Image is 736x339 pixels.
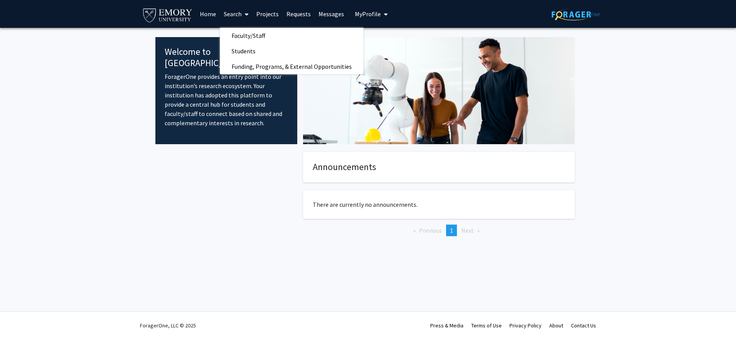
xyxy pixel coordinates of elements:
span: Students [220,43,267,59]
p: ForagerOne provides an entry point into our institution’s research ecosystem. Your institution ha... [165,72,288,128]
img: ForagerOne Logo [552,9,600,20]
a: Privacy Policy [509,322,542,329]
h4: Welcome to [GEOGRAPHIC_DATA] [165,46,288,69]
span: Funding, Programs, & External Opportunities [220,59,363,74]
img: Cover Image [303,37,575,144]
a: Search [220,0,252,27]
a: Press & Media [430,322,463,329]
a: Home [196,0,220,27]
iframe: Chat [6,304,33,333]
a: Messages [315,0,348,27]
a: Students [220,45,363,57]
div: ForagerOne, LLC © 2025 [140,312,196,339]
a: Funding, Programs, & External Opportunities [220,61,363,72]
ul: Pagination [303,225,575,236]
h4: Announcements [313,162,565,173]
a: About [549,322,563,329]
a: Faculty/Staff [220,30,363,41]
a: Requests [283,0,315,27]
a: Contact Us [571,322,596,329]
span: 1 [450,227,453,234]
span: Previous [419,227,442,234]
p: There are currently no announcements. [313,200,565,209]
span: Faculty/Staff [220,28,277,43]
a: Terms of Use [471,322,502,329]
span: My Profile [355,10,381,18]
span: Next [461,227,474,234]
img: Emory University Logo [142,6,193,24]
a: Projects [252,0,283,27]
